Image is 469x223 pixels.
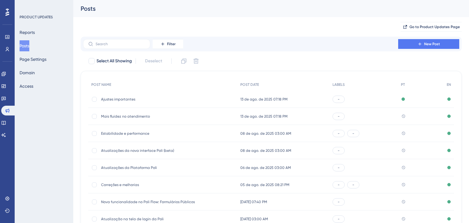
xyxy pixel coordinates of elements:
span: Mais fluidez no atendimento [101,114,199,119]
span: 13 de ago. de 2025 07:18 PM [240,97,288,102]
span: - [352,131,354,136]
span: Atualizações da nova interface Poli (beta) [101,148,199,153]
div: Posts [81,4,446,13]
span: - [338,148,340,153]
span: Ajustes importantes [101,97,199,102]
span: Atualizações da Plataforma Poli [101,165,199,170]
span: - [338,182,340,187]
span: - [338,114,340,119]
span: Atualização na tela de login da Poli [101,217,199,221]
span: - [338,97,340,102]
span: [DATE] 03:00 AM [240,217,268,221]
button: Access [20,81,33,92]
span: - [338,165,340,170]
button: Reports [20,27,35,38]
span: 05 de ago. de 2025 08:21 PM [240,182,289,187]
span: - [338,217,340,221]
button: Filter [153,39,183,49]
span: Go to Product Updates Page [409,24,460,29]
button: Page Settings [20,54,46,65]
span: Deselect [145,57,162,65]
input: Search [96,42,145,46]
span: 08 de ago. de 2025 03:00 AM [240,131,291,136]
span: - [338,199,340,204]
span: 13 de ago. de 2025 07:18 PM [240,114,288,119]
span: 06 de ago. de 2025 03:00 AM [240,165,291,170]
span: Filter [167,42,176,46]
span: Estabilidade e performance [101,131,199,136]
span: [DATE] 07:40 PM [240,199,267,204]
span: - [352,182,354,187]
button: Posts [20,40,29,51]
span: Correções e melhorias [101,182,199,187]
button: Domain [20,67,35,78]
span: POST DATE [240,82,259,87]
button: Deselect [140,56,168,67]
span: 08 de ago. de 2025 03:00 AM [240,148,291,153]
span: Nova funcionalidade no Poli Flow: Formulários Públicos [101,199,199,204]
span: EN [447,82,451,87]
div: PRODUCT UPDATES [20,15,53,20]
button: New Post [398,39,459,49]
span: New Post [424,42,440,46]
span: - [338,131,340,136]
span: Select All Showing [96,57,132,65]
span: PT [401,82,405,87]
span: LABELS [333,82,345,87]
button: Go to Product Updates Page [401,22,462,32]
span: POST NAME [91,82,111,87]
